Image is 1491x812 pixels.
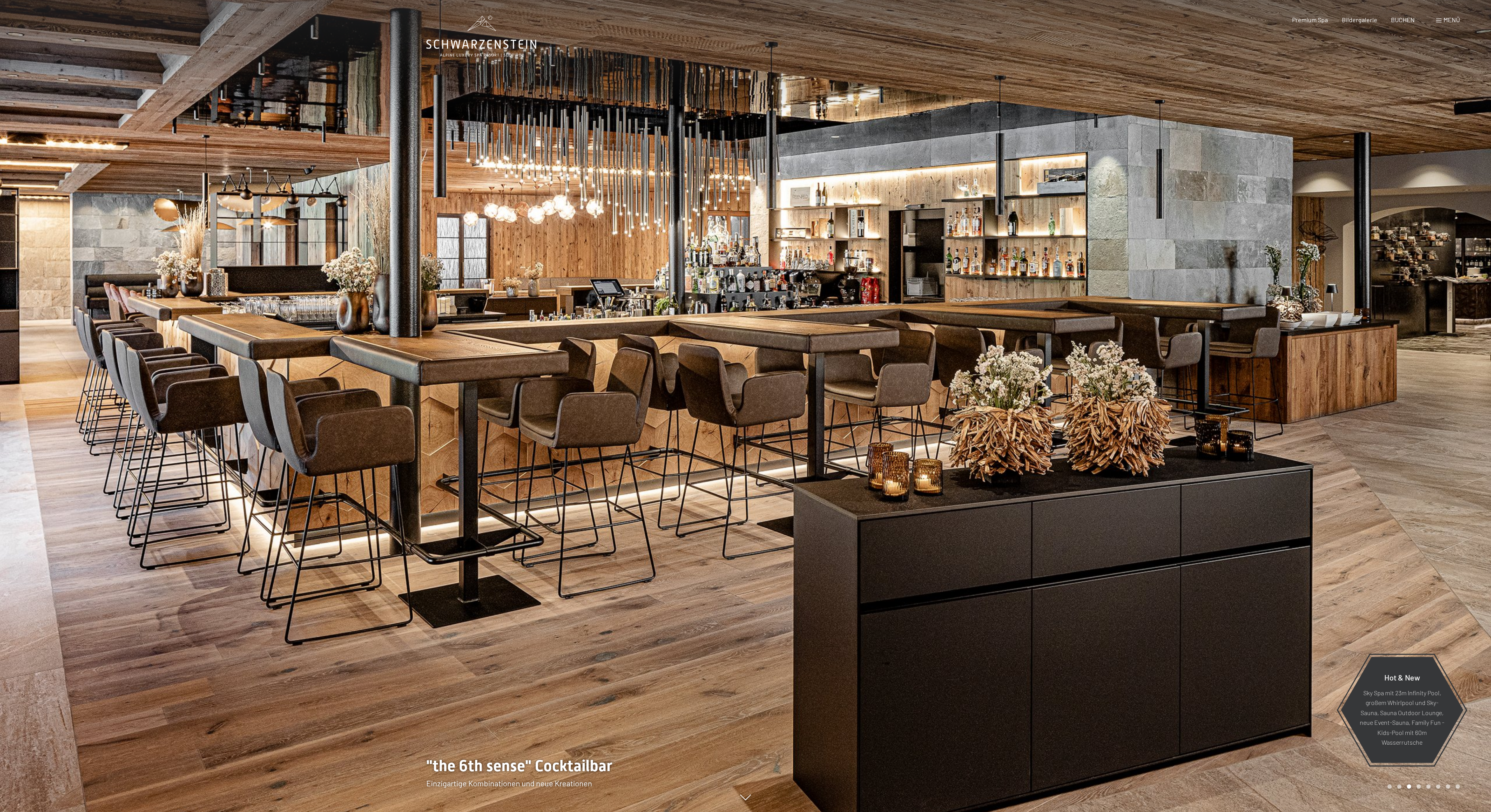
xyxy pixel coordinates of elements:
div: Carousel Page 6 [1436,784,1440,789]
a: Premium Spa [1292,16,1328,23]
div: Carousel Pagination [1385,784,1460,789]
div: Carousel Page 3 (Current Slide) [1407,784,1411,789]
div: Carousel Page 8 [1456,784,1460,789]
span: Menü [1444,16,1460,23]
div: Carousel Page 4 [1417,784,1421,789]
div: Carousel Page 5 [1426,784,1431,789]
p: Sky Spa mit 23m Infinity Pool, großem Whirlpool und Sky-Sauna, Sauna Outdoor Lounge, neue Event-S... [1360,687,1444,747]
span: Hot & New [1384,672,1420,682]
a: BUCHEN [1391,16,1415,23]
div: Carousel Page 7 [1446,784,1450,789]
div: Carousel Page 1 [1387,784,1392,789]
a: Hot & New Sky Spa mit 23m Infinity Pool, großem Whirlpool und Sky-Sauna, Sauna Outdoor Lounge, ne... [1340,656,1464,763]
a: Bildergalerie [1342,16,1377,23]
div: Carousel Page 2 [1397,784,1401,789]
